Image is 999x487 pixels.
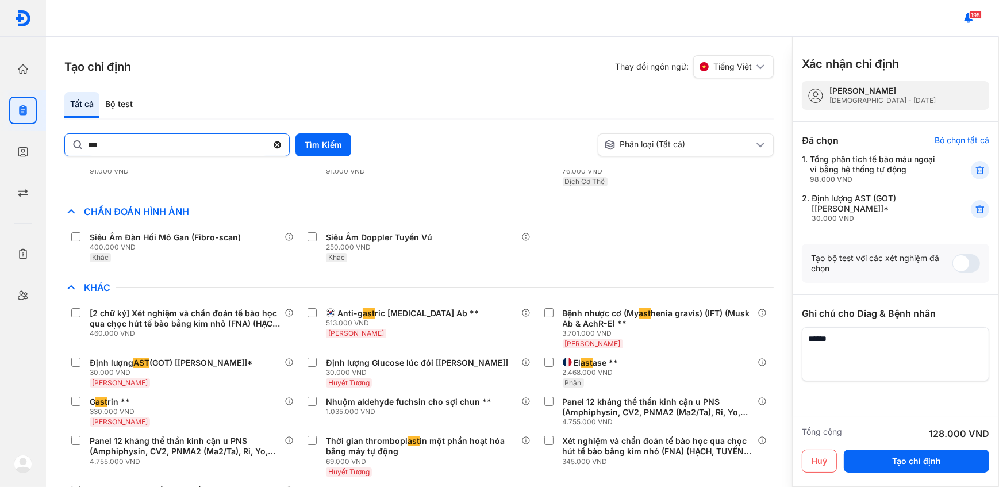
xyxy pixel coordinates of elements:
div: 3.701.000 VND [563,329,758,338]
div: Thay đổi ngôn ngữ: [615,55,774,78]
div: Tổng cộng [802,427,842,440]
span: ast [408,436,420,446]
span: Huyết Tương [328,378,370,387]
span: Tiếng Việt [713,62,752,72]
img: logo [14,10,32,27]
div: [2 chữ ký] Xét nghiệm và chẩn đoán tế bào học qua chọc hút tế bào bằng kim nhỏ (FNA) (HẠCH , TUYẾ... [90,308,280,329]
div: Nhuộm aldehyde fuchsin cho sợi chun ** [326,397,491,407]
div: [DEMOGRAPHIC_DATA] - [DATE] [829,96,936,105]
div: Bệnh nhược cơ (My henia gravis) (IFT) (Musk Ab & AchR-E) ** [563,308,753,329]
div: 76.000 VND [563,167,758,176]
div: Xét nghiệm và chẩn đoán tế bào học qua chọc hút tế bào bằng kim nhỏ (FNA) (HẠCH, TUYẾN GIÁP, [GEO... [563,436,753,457]
div: 460.000 VND [90,329,285,338]
div: Phân loại (Tất cả) [604,139,754,151]
div: 4.755.000 VND [90,457,285,466]
span: [PERSON_NAME] [92,417,148,426]
div: Định lượng Glucose lúc đói [[PERSON_NAME]] [326,358,508,368]
div: 330.000 VND [90,407,152,416]
div: 69.000 VND [326,457,521,466]
div: 400.000 VND [90,243,245,252]
span: [PERSON_NAME] [328,329,384,338]
span: [PERSON_NAME] [92,378,148,387]
div: 345.000 VND [563,457,758,466]
div: Thời gian thrombopl in một phần hoạt hóa bằng máy tự động [326,436,516,457]
div: Tất cả [64,92,99,118]
span: Khác [328,253,345,262]
div: 2. [802,193,943,223]
div: 250.000 VND [326,243,437,252]
div: 128.000 VND [929,427,989,440]
div: Bỏ chọn tất cả [935,135,989,145]
button: Tìm Kiếm [295,133,351,156]
h3: Tạo chỉ định [64,59,131,75]
span: ast [363,308,375,319]
div: Panel 12 kháng thể thần kinh cận u PNS (Amphiphysin, CV2, PNMA2 (Ma2/Ta), Ri, Yo, Hu, Recoverin, ... [563,397,753,417]
span: Khác [78,282,116,293]
span: [PERSON_NAME] [565,339,621,348]
h3: Xác nhận chỉ định [802,56,899,72]
span: Phân [565,378,582,387]
div: Bộ test [99,92,139,118]
div: Anti-g ric [MEDICAL_DATA] Ab ** [337,308,479,319]
div: 30.000 VND [90,368,257,377]
div: 513.000 VND [326,319,483,328]
button: Huỷ [802,450,837,473]
span: AST [133,358,149,368]
div: 1. [802,154,943,184]
div: 91.000 VND [326,167,521,176]
div: Panel 12 kháng thể thần kinh cận u PNS (Amphiphysin, CV2, PNMA2 (Ma2/Ta), Ri, Yo, Hu, Recoverin, ... [90,436,280,457]
span: ast [581,358,593,368]
span: Khác [92,253,109,262]
div: 30.000 VND [326,368,513,377]
div: Siêu Âm Doppler Tuyến Vú [326,232,432,243]
span: ast [95,397,107,407]
div: 91.000 VND [90,167,285,176]
button: Tạo chỉ định [844,450,989,473]
div: Đã chọn [802,133,839,147]
div: Định lượng AST (GOT) [[PERSON_NAME]]* [812,193,943,223]
div: Siêu Âm Đàn Hồi Mô Gan (Fibro-scan) [90,232,241,243]
div: 2.468.000 VND [563,368,623,377]
div: Định lượng (GOT) [[PERSON_NAME]]* [90,358,252,368]
span: ast [639,308,651,319]
div: 1.035.000 VND [326,407,496,416]
div: [PERSON_NAME] [829,86,936,96]
div: 98.000 VND [810,175,943,184]
div: 30.000 VND [812,214,943,223]
span: Huyết Tương [328,467,370,476]
span: Chẩn Đoán Hình Ảnh [78,206,195,217]
span: 195 [969,11,982,19]
div: Ghi chú cho Diag & Bệnh nhân [802,306,989,320]
img: logo [14,455,32,473]
div: Tạo bộ test với các xét nghiệm đã chọn [811,253,952,274]
div: 4.755.000 VND [563,417,758,427]
span: Dịch Cơ Thể [565,177,605,186]
div: Tổng phân tích tế bào máu ngoại vi bằng hệ thống tự động [810,154,943,184]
